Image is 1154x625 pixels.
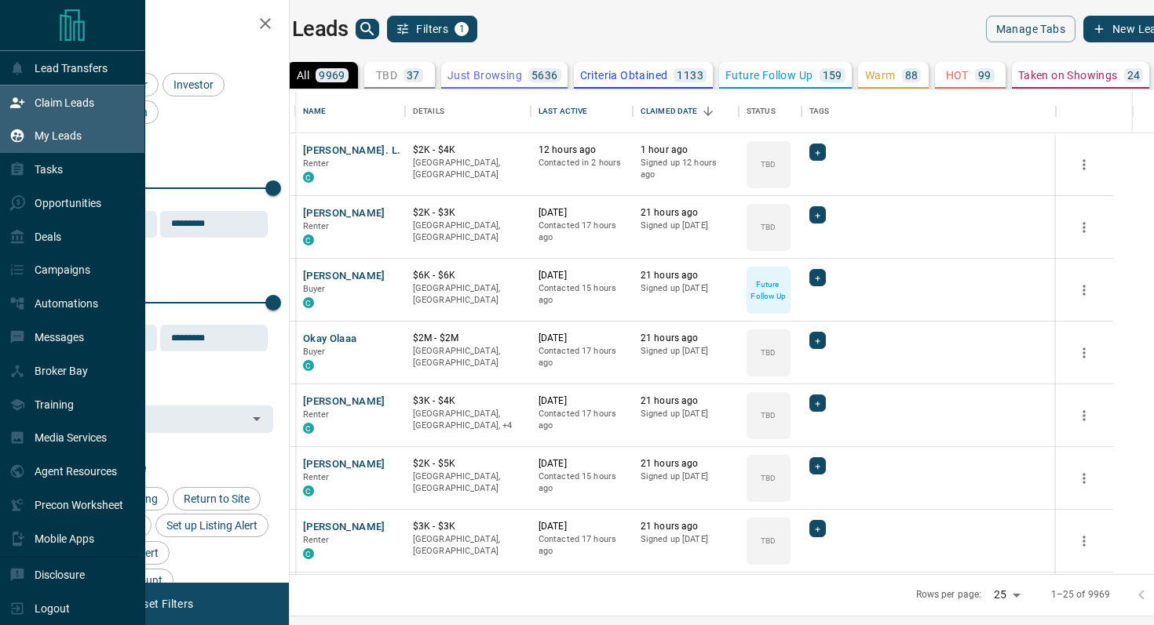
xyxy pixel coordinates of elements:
[303,206,385,221] button: [PERSON_NAME]
[809,457,826,474] div: +
[303,472,330,482] span: Renter
[641,157,731,181] p: Signed up 12 hours ago
[978,70,991,81] p: 99
[761,409,776,421] p: TBD
[303,269,385,284] button: [PERSON_NAME]
[580,70,668,81] p: Criteria Obtained
[303,394,385,409] button: [PERSON_NAME]
[739,89,802,133] div: Status
[531,70,558,81] p: 5636
[641,332,731,345] p: 21 hours ago
[539,220,625,244] p: Contacted 17 hours ago
[815,144,820,160] span: +
[303,297,314,308] div: condos.ca
[413,408,523,432] p: Etobicoke, North York, Midtown | Central, Toronto
[815,207,820,223] span: +
[761,221,776,233] p: TBD
[539,520,625,533] p: [DATE]
[413,520,523,533] p: $3K - $3K
[539,345,625,369] p: Contacted 17 hours ago
[303,548,314,559] div: condos.ca
[761,535,776,547] p: TBD
[531,89,633,133] div: Last Active
[413,332,523,345] p: $2M - $2M
[809,520,826,537] div: +
[413,220,523,244] p: [GEOGRAPHIC_DATA], [GEOGRAPHIC_DATA]
[641,520,731,533] p: 21 hours ago
[539,144,625,157] p: 12 hours ago
[168,78,219,91] span: Investor
[413,394,523,408] p: $3K - $4K
[413,89,444,133] div: Details
[946,70,969,81] p: HOT
[641,394,731,408] p: 21 hours ago
[539,206,625,220] p: [DATE]
[641,345,731,358] p: Signed up [DATE]
[413,269,523,282] p: $6K - $6K
[761,347,776,358] p: TBD
[163,73,225,96] div: Investor
[1072,467,1096,490] button: more
[641,282,731,295] p: Signed up [DATE]
[815,270,820,285] span: +
[50,16,273,35] h2: Filters
[303,457,385,472] button: [PERSON_NAME]
[303,535,330,545] span: Renter
[815,395,820,411] span: +
[761,158,776,170] p: TBD
[539,269,625,282] p: [DATE]
[303,234,314,245] div: condos.ca
[1072,404,1096,427] button: more
[1018,70,1118,81] p: Taken on Showings
[748,278,789,302] p: Future Follow Up
[809,206,826,223] div: +
[178,492,255,505] span: Return to Site
[319,70,345,81] p: 9969
[1051,588,1111,601] p: 1–25 of 9969
[173,487,261,511] div: Return to Site
[303,423,314,434] div: condos.ca
[641,144,731,157] p: 1 hour ago
[303,221,330,231] span: Renter
[413,471,523,495] p: [GEOGRAPHIC_DATA], [GEOGRAPHIC_DATA]
[823,70,842,81] p: 159
[413,157,523,181] p: [GEOGRAPHIC_DATA], [GEOGRAPHIC_DATA]
[161,519,263,532] span: Set up Listing Alert
[1072,341,1096,365] button: more
[539,408,625,432] p: Contacted 17 hours ago
[1127,70,1141,81] p: 24
[155,514,268,537] div: Set up Listing Alert
[376,70,397,81] p: TBD
[456,24,467,35] span: 1
[1072,153,1096,176] button: more
[303,89,327,133] div: Name
[747,89,776,133] div: Status
[539,457,625,471] p: [DATE]
[1072,529,1096,553] button: more
[809,332,826,349] div: +
[539,533,625,558] p: Contacted 17 hours ago
[413,533,523,558] p: [GEOGRAPHIC_DATA], [GEOGRAPHIC_DATA]
[725,70,813,81] p: Future Follow Up
[905,70,918,81] p: 88
[539,89,587,133] div: Last Active
[119,590,203,617] button: Reset Filters
[1072,278,1096,302] button: more
[641,457,731,471] p: 21 hours ago
[303,332,357,347] button: Okay Olaaa
[865,70,896,81] p: Warm
[641,220,731,232] p: Signed up [DATE]
[677,70,703,81] p: 1133
[641,89,698,133] div: Claimed Date
[641,471,731,483] p: Signed up [DATE]
[815,458,820,474] span: +
[539,282,625,307] p: Contacted 15 hours ago
[303,520,385,535] button: [PERSON_NAME]
[802,89,1056,133] div: Tags
[303,347,326,357] span: Buyer
[356,19,379,39] button: search button
[295,89,405,133] div: Name
[413,206,523,220] p: $2K - $3K
[303,158,330,169] span: Renter
[986,16,1075,42] button: Manage Tabs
